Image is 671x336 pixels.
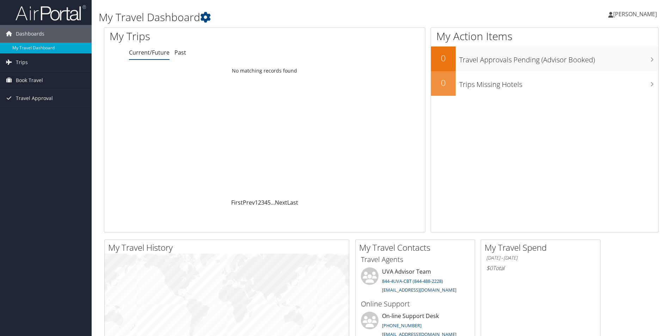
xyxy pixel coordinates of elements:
[267,199,271,206] a: 5
[361,255,469,265] h3: Travel Agents
[485,242,600,254] h2: My Travel Spend
[431,29,658,44] h1: My Action Items
[16,71,43,89] span: Book Travel
[231,199,243,206] a: First
[99,10,475,25] h1: My Travel Dashboard
[459,76,658,89] h3: Trips Missing Hotels
[431,52,456,64] h2: 0
[16,89,53,107] span: Travel Approval
[431,77,456,89] h2: 0
[258,199,261,206] a: 2
[255,199,258,206] a: 1
[486,255,595,261] h6: [DATE] - [DATE]
[104,64,425,77] td: No matching records found
[16,54,28,71] span: Trips
[261,199,264,206] a: 3
[16,5,86,21] img: airportal-logo.png
[264,199,267,206] a: 4
[361,299,469,309] h3: Online Support
[431,46,658,71] a: 0Travel Approvals Pending (Advisor Booked)
[271,199,275,206] span: …
[287,199,298,206] a: Last
[275,199,287,206] a: Next
[486,264,595,272] h6: Total
[108,242,349,254] h2: My Travel History
[459,51,658,65] h3: Travel Approvals Pending (Advisor Booked)
[16,25,44,43] span: Dashboards
[357,267,473,296] li: UVA Advisor Team
[174,49,186,56] a: Past
[110,29,286,44] h1: My Trips
[382,322,421,329] a: [PHONE_NUMBER]
[382,278,443,284] a: 844-4UVA-CBT (844-488-2228)
[382,287,456,293] a: [EMAIL_ADDRESS][DOMAIN_NAME]
[486,264,493,272] span: $0
[129,49,170,56] a: Current/Future
[359,242,475,254] h2: My Travel Contacts
[431,71,658,96] a: 0Trips Missing Hotels
[243,199,255,206] a: Prev
[608,4,664,25] a: [PERSON_NAME]
[613,10,657,18] span: [PERSON_NAME]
